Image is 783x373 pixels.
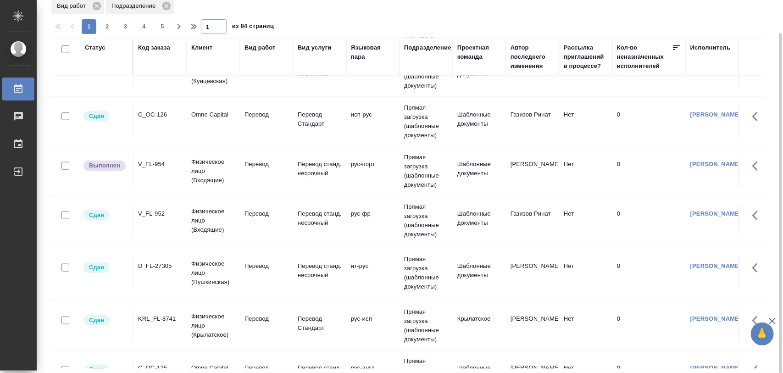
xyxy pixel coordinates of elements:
[155,22,170,31] span: 5
[100,19,115,34] button: 2
[612,106,686,138] td: 0
[559,106,612,138] td: Нет
[298,110,342,128] p: Перевод Стандарт
[191,43,212,52] div: Клиент
[506,310,559,342] td: [PERSON_NAME]
[690,365,741,372] a: [PERSON_NAME]
[191,312,235,340] p: Физическое лицо (Крылатское)
[100,22,115,31] span: 2
[89,316,104,325] p: Сдан
[511,43,555,71] div: Автор последнего изменения
[559,155,612,187] td: Нет
[612,205,686,237] td: 0
[138,314,182,323] div: KRL_FL-8741
[298,160,342,178] p: Перевод станд. несрочный
[83,110,128,122] div: Менеджер проверил работу исполнителя, передает ее на следующий этап
[138,209,182,218] div: V_FL-952
[690,111,741,118] a: [PERSON_NAME]
[118,19,133,34] button: 3
[690,210,741,217] a: [PERSON_NAME]
[506,257,559,289] td: [PERSON_NAME]
[89,161,120,170] p: Выполнен
[747,155,769,177] button: Здесь прячутся важные кнопки
[138,110,182,119] div: C_OC-126
[506,106,559,138] td: Газизов Ринат
[138,262,182,271] div: D_FL-27305
[346,257,400,289] td: ит-рус
[244,209,289,218] p: Перевод
[244,110,289,119] p: Перевод
[751,323,774,345] button: 🙏
[191,364,235,373] p: Omne Capital
[690,161,741,167] a: [PERSON_NAME]
[244,314,289,323] p: Перевод
[400,250,453,296] td: Прямая загрузка (шаблонные документы)
[747,310,769,332] button: Здесь прячутся важные кнопки
[89,111,104,121] p: Сдан
[57,1,89,11] p: Вид работ
[191,157,235,185] p: Физическое лицо (Входящие)
[244,160,289,169] p: Перевод
[83,262,128,274] div: Менеджер проверил работу исполнителя, передает ее на следующий этап
[346,155,400,187] td: рус-порт
[453,310,506,342] td: Крылатское
[453,155,506,187] td: Шаблонные документы
[83,160,128,172] div: Исполнитель завершил работу
[400,303,453,349] td: Прямая загрузка (шаблонные документы)
[298,262,342,280] p: Перевод станд. несрочный
[137,22,151,31] span: 4
[155,19,170,34] button: 5
[244,43,276,52] div: Вид работ
[559,257,612,289] td: Нет
[506,205,559,237] td: Газизов Ринат
[138,43,170,52] div: Код заказа
[453,106,506,138] td: Шаблонные документы
[457,43,501,61] div: Проектная команда
[83,314,128,327] div: Менеджер проверил работу исполнителя, передает ее на следующий этап
[244,364,289,373] p: Перевод
[298,314,342,333] p: Перевод Стандарт
[506,155,559,187] td: [PERSON_NAME]
[747,205,769,227] button: Здесь прячутся важные кнопки
[138,160,182,169] div: V_FL-954
[118,22,133,31] span: 3
[564,43,608,71] div: Рассылка приглашений в процессе?
[453,257,506,289] td: Шаблонные документы
[89,211,104,220] p: Сдан
[111,1,159,11] p: Подразделение
[191,259,235,287] p: Физическое лицо (Пушкинская)
[351,43,395,61] div: Языковая пара
[404,43,451,52] div: Подразделение
[346,310,400,342] td: рус-исп
[612,257,686,289] td: 0
[244,262,289,271] p: Перевод
[85,43,106,52] div: Статус
[137,19,151,34] button: 4
[690,262,741,269] a: [PERSON_NAME]
[400,148,453,194] td: Прямая загрузка (шаблонные документы)
[453,205,506,237] td: Шаблонные документы
[191,207,235,234] p: Физическое лицо (Входящие)
[346,205,400,237] td: рус-фр
[612,155,686,187] td: 0
[690,43,731,52] div: Исполнитель
[617,43,672,71] div: Кол-во неназначенных исполнителей
[612,310,686,342] td: 0
[559,310,612,342] td: Нет
[232,21,274,34] span: из 84 страниц
[298,43,332,52] div: Вид услуги
[83,209,128,222] div: Менеджер проверил работу исполнителя, передает ее на следующий этап
[400,99,453,145] td: Прямая загрузка (шаблонные документы)
[747,257,769,279] button: Здесь прячутся важные кнопки
[690,315,741,322] a: [PERSON_NAME]
[346,106,400,138] td: исп-рус
[138,364,182,373] div: C_OC-125
[559,205,612,237] td: Нет
[89,263,104,272] p: Сдан
[747,106,769,128] button: Здесь прячутся важные кнопки
[191,110,235,119] p: Omne Capital
[755,324,770,344] span: 🙏
[298,209,342,228] p: Перевод станд. несрочный
[400,198,453,244] td: Прямая загрузка (шаблонные документы)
